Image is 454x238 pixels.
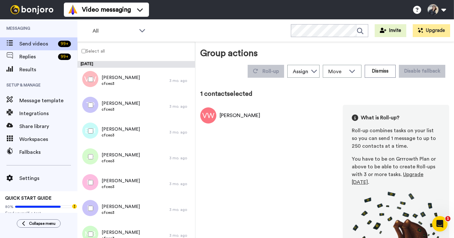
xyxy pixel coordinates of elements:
span: [PERSON_NAME] [102,178,140,184]
div: 99 + [58,54,71,60]
span: [PERSON_NAME] [102,74,140,81]
span: Results [19,66,77,74]
img: bj-logo-header-white.svg [8,5,56,14]
div: Tooltip anchor [72,203,77,209]
div: You have to be on Grrrowth Plan or above to be able to create Roll-ups with 3 or more tasks. . [352,155,440,186]
span: Share library [19,123,77,130]
span: Video messaging [82,5,131,14]
span: cfceo3 [102,107,140,112]
span: [PERSON_NAME] [102,126,140,133]
span: 80% [5,204,14,209]
button: Collapse menu [17,219,61,228]
div: Assign [293,68,308,75]
div: 1 contact selected [200,89,449,98]
span: QUICK START GUIDE [5,196,52,201]
button: Invite [375,24,406,37]
span: 1 [445,216,450,221]
span: Message template [19,97,77,104]
span: Settings [19,174,77,182]
span: Roll-up [262,69,279,74]
div: 3 mo. ago [169,155,192,161]
img: Image of Vanessa Wilde [200,107,216,124]
span: [PERSON_NAME] [102,152,140,158]
span: [PERSON_NAME] [102,203,140,210]
span: cfceo3 [102,133,140,138]
div: [DATE] [77,61,195,68]
button: Dismiss [365,65,396,78]
span: cfceo3 [102,81,140,86]
div: 3 mo. ago [169,233,192,238]
div: Group actions [200,47,258,62]
div: 3 mo. ago [169,130,192,135]
iframe: Intercom live chat [432,216,448,232]
span: Fallbacks [19,148,77,156]
input: Select all [82,49,86,53]
div: Roll-up combines tasks on your list so you can send 1 message to up to 250 contacts at a time. [352,127,440,150]
img: vm-color.svg [68,5,78,15]
span: cfceo3 [102,210,140,215]
span: Integrations [19,110,77,117]
div: 3 mo. ago [169,78,192,83]
div: 3 mo. ago [169,104,192,109]
span: Send yourself a test [5,211,72,216]
button: Upgrade [413,24,450,37]
span: Replies [19,53,55,61]
span: Workspaces [19,135,77,143]
div: 3 mo. ago [169,181,192,186]
label: Select all [78,47,105,55]
span: What is Roll-up? [361,114,400,122]
div: [PERSON_NAME] [220,112,260,119]
span: cfceo3 [102,184,140,189]
span: [PERSON_NAME] [102,229,140,236]
span: Send videos [19,40,55,48]
span: cfceo3 [102,158,140,164]
button: Disable fallback [399,65,445,78]
div: 3 mo. ago [169,207,192,212]
div: 99 + [58,41,71,47]
span: Collapse menu [29,221,55,226]
button: Roll-up [248,65,284,78]
span: All [93,27,136,35]
span: Move [328,68,346,75]
span: [PERSON_NAME] [102,100,140,107]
